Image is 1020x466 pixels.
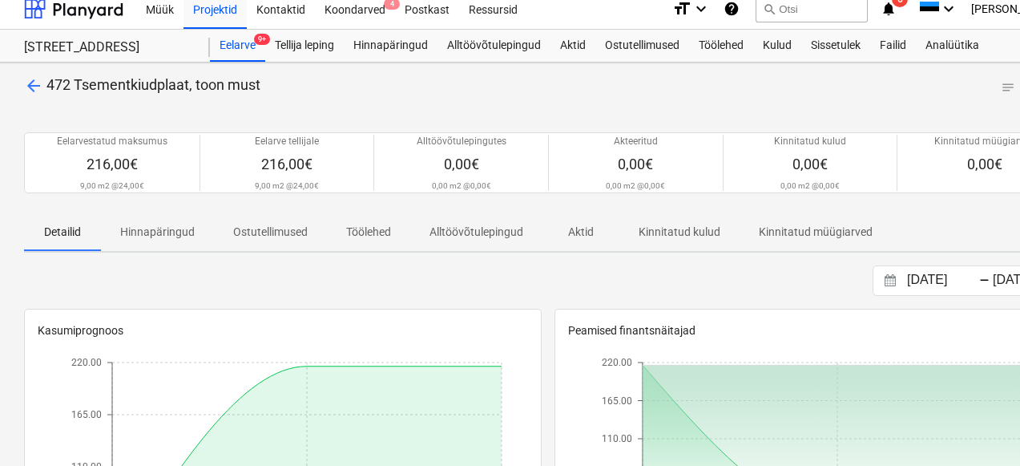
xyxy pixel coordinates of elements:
p: Kinnitatud müügiarved [759,224,873,241]
p: Alltöövõtulepingutes [417,135,506,148]
a: Töölehed [689,30,753,62]
span: 472 Tsementkiudplaat, toon must [46,76,260,93]
iframe: Chat Widget [940,389,1020,466]
span: arrow_back [24,76,43,95]
p: Hinnapäringud [120,224,195,241]
div: [STREET_ADDRESS] [24,39,191,56]
span: 0,00€ [967,156,1002,172]
tspan: 165.00 [602,395,632,407]
button: Interact with the calendar and add the check-in date for your trip. [877,272,904,290]
p: 0,00 m2 @ 0,00€ [780,180,840,191]
p: Aktid [562,224,600,241]
div: - [979,276,990,286]
span: 9+ [254,34,270,45]
span: 0,00€ [618,156,653,172]
p: Kinnitatud kulud [774,135,846,148]
a: Ostutellimused [595,30,689,62]
p: 9,00 m2 @ 24,00€ [80,180,144,191]
a: Aktid [550,30,595,62]
tspan: 220.00 [602,357,632,368]
p: Detailid [43,224,82,241]
p: Töölehed [346,224,391,241]
p: Kinnitatud kulud [639,224,720,241]
p: Eelarve tellijale [255,135,319,148]
p: Kasumiprognoos [38,322,528,339]
a: Kulud [753,30,801,62]
p: 0,00 m2 @ 0,00€ [606,180,665,191]
a: Tellija leping [265,30,344,62]
tspan: 220.00 [71,357,102,368]
a: Analüütika [916,30,989,62]
p: 0,00 m2 @ 0,00€ [432,180,491,191]
input: Algus [904,269,986,292]
span: 216,00€ [261,156,312,172]
span: 216,00€ [87,156,138,172]
tspan: 165.00 [71,409,102,420]
div: Eelarve [210,30,265,62]
tspan: 110.00 [602,433,632,444]
p: Eelarvestatud maksumus [57,135,167,148]
p: Alltöövõtulepingud [429,224,523,241]
a: Eelarve9+ [210,30,265,62]
span: notes [1001,80,1015,95]
p: 9,00 m2 @ 24,00€ [255,180,319,191]
p: Ostutellimused [233,224,308,241]
span: 0,00€ [792,156,828,172]
span: 0,00€ [444,156,479,172]
a: Hinnapäringud [344,30,437,62]
a: Sissetulek [801,30,870,62]
a: Alltöövõtulepingud [437,30,550,62]
p: Akteeritud [614,135,658,148]
a: Failid [870,30,916,62]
